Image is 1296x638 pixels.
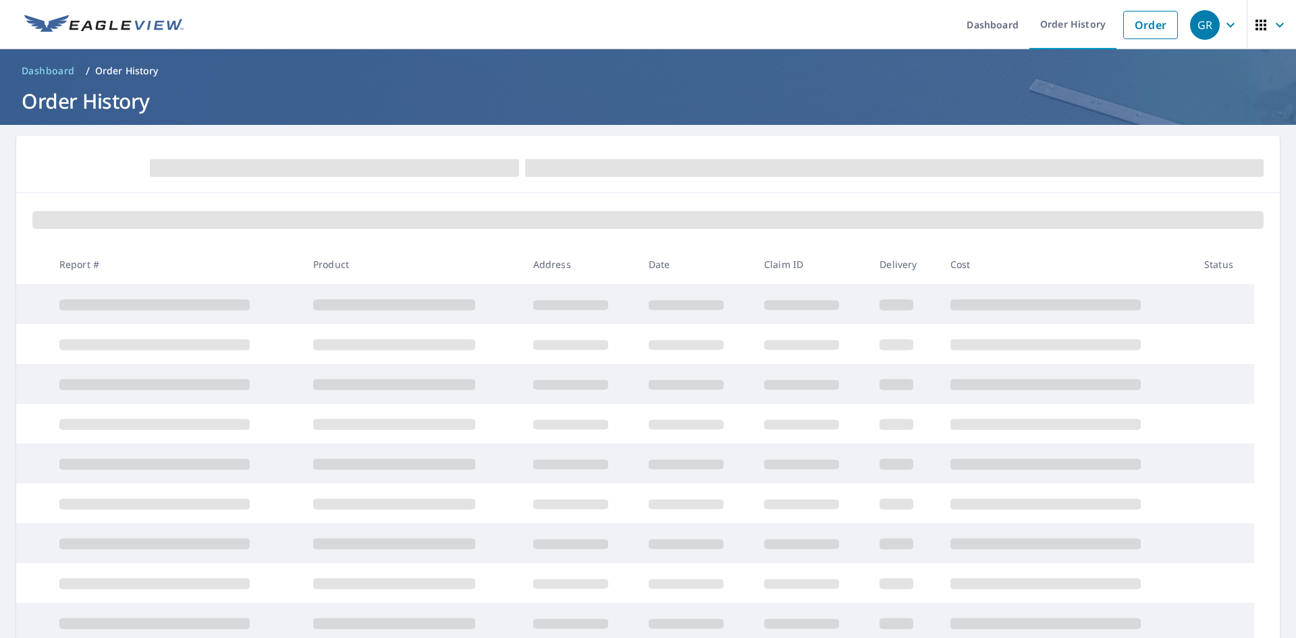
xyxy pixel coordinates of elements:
[869,244,939,284] th: Delivery
[16,87,1280,115] h1: Order History
[522,244,638,284] th: Address
[1123,11,1178,39] a: Order
[1193,244,1254,284] th: Status
[638,244,753,284] th: Date
[940,244,1193,284] th: Cost
[302,244,522,284] th: Product
[16,60,80,82] a: Dashboard
[22,64,75,78] span: Dashboard
[95,64,159,78] p: Order History
[86,63,90,79] li: /
[1190,10,1220,40] div: GR
[16,60,1280,82] nav: breadcrumb
[753,244,869,284] th: Claim ID
[24,15,184,35] img: EV Logo
[49,244,302,284] th: Report #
